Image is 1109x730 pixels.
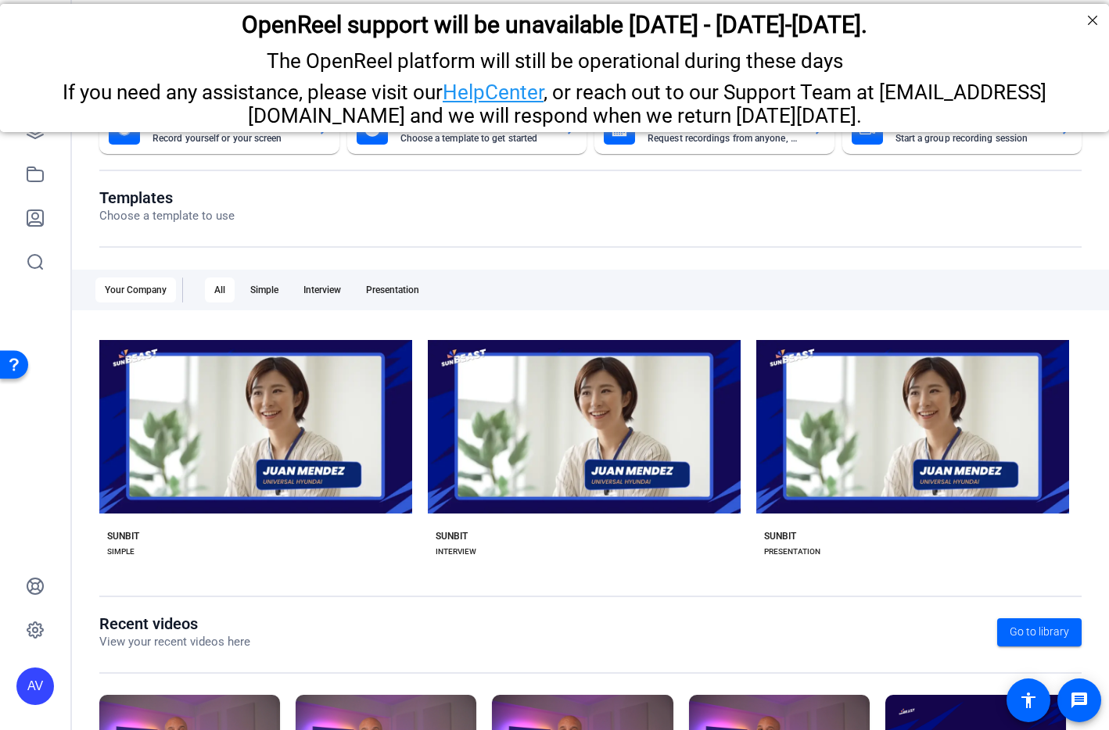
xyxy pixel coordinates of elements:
p: Choose a template to use [99,207,235,225]
h1: Recent videos [99,614,250,633]
mat-card-subtitle: Choose a template to get started [400,134,553,143]
div: Close Step [1082,6,1103,27]
mat-card-subtitle: Start a group recording session [895,134,1048,143]
div: PRESENTATION [764,546,820,558]
a: HelpCenter [443,77,544,100]
p: View your recent videos here [99,633,250,651]
div: Your Company [95,277,176,302]
div: SUNBIT [107,530,139,542]
div: All [205,277,235,302]
a: Go to library [997,618,1082,646]
h2: OpenReel support will be unavailable Thursday - Friday, October 16th-17th. [20,7,1089,34]
div: Presentation [357,277,429,302]
div: SUNBIT [764,530,796,542]
div: Simple [241,277,288,302]
mat-icon: accessibility [1019,691,1038,710]
div: Interview [294,277,350,302]
mat-icon: message [1070,691,1089,710]
span: If you need any assistance, please visit our , or reach out to our Support Team at [EMAIL_ADDRESS... [63,77,1046,123]
span: The OpenReel platform will still be operational during these days [267,45,843,69]
h1: Templates [99,188,235,207]
div: INTERVIEW [436,546,476,558]
span: Go to library [1010,624,1069,640]
mat-card-subtitle: Record yourself or your screen [153,134,305,143]
mat-card-subtitle: Request recordings from anyone, anywhere [648,134,800,143]
div: AV [16,667,54,705]
div: SIMPLE [107,546,135,558]
div: SUNBIT [436,530,468,542]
